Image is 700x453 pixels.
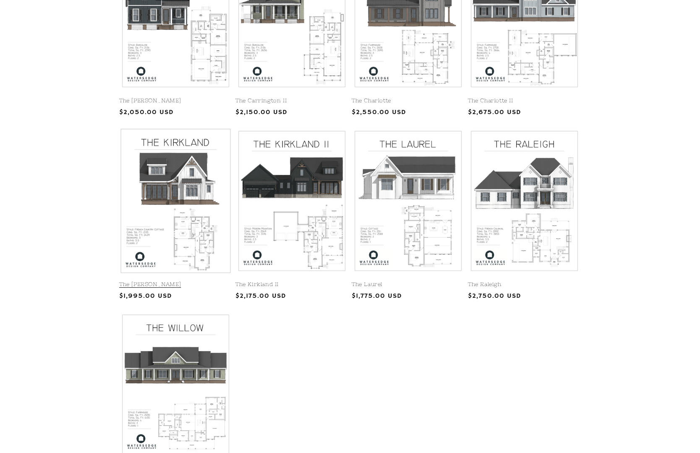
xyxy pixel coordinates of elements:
[235,97,348,104] a: The Carrington II
[235,281,348,288] a: The Kirkland II
[119,97,232,104] a: The [PERSON_NAME]
[352,281,465,288] a: The Laurel
[352,97,465,104] a: The Charlotte
[468,281,581,288] a: The Raleigh
[468,97,581,104] a: The Charlotte II
[119,281,232,288] a: The [PERSON_NAME]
